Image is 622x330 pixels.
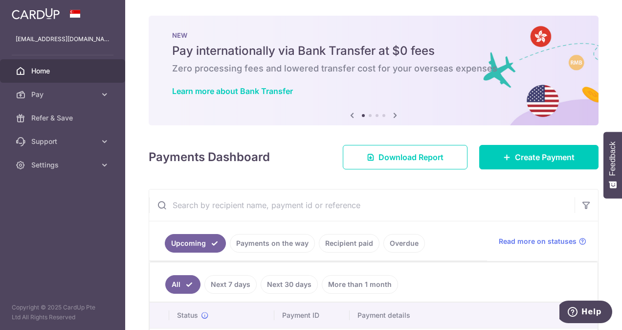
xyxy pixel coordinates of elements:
a: Download Report [343,145,467,169]
a: Recipient paid [319,234,379,253]
th: Payment ID [274,303,350,328]
h6: Zero processing fees and lowered transfer cost for your overseas expenses [172,63,575,74]
span: Refer & Save [31,113,96,123]
h5: Pay internationally via Bank Transfer at $0 fees [172,43,575,59]
a: Payments on the way [230,234,315,253]
a: Next 7 days [204,275,257,294]
span: Download Report [378,151,444,163]
p: NEW [172,31,575,39]
span: Status [177,310,198,320]
span: Create Payment [515,151,575,163]
a: Next 30 days [261,275,318,294]
a: Read more on statuses [499,236,586,246]
th: Payment details [350,303,568,328]
a: All [165,275,200,294]
iframe: Opens a widget where you can find more information [559,301,612,325]
a: Learn more about Bank Transfer [172,86,293,96]
img: Bank transfer banner [149,16,599,125]
a: Create Payment [479,145,599,169]
span: Settings [31,160,96,170]
button: Feedback - Show survey [603,132,622,198]
p: [EMAIL_ADDRESS][DOMAIN_NAME] [16,34,110,44]
input: Search by recipient name, payment id or reference [149,189,575,221]
a: Overdue [383,234,425,253]
span: Support [31,137,96,146]
span: Feedback [608,141,617,176]
span: Read more on statuses [499,236,577,246]
h4: Payments Dashboard [149,148,270,166]
img: CardUp [12,8,60,20]
a: More than 1 month [322,275,398,294]
a: Upcoming [165,234,226,253]
span: Home [31,66,96,76]
span: Pay [31,90,96,99]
